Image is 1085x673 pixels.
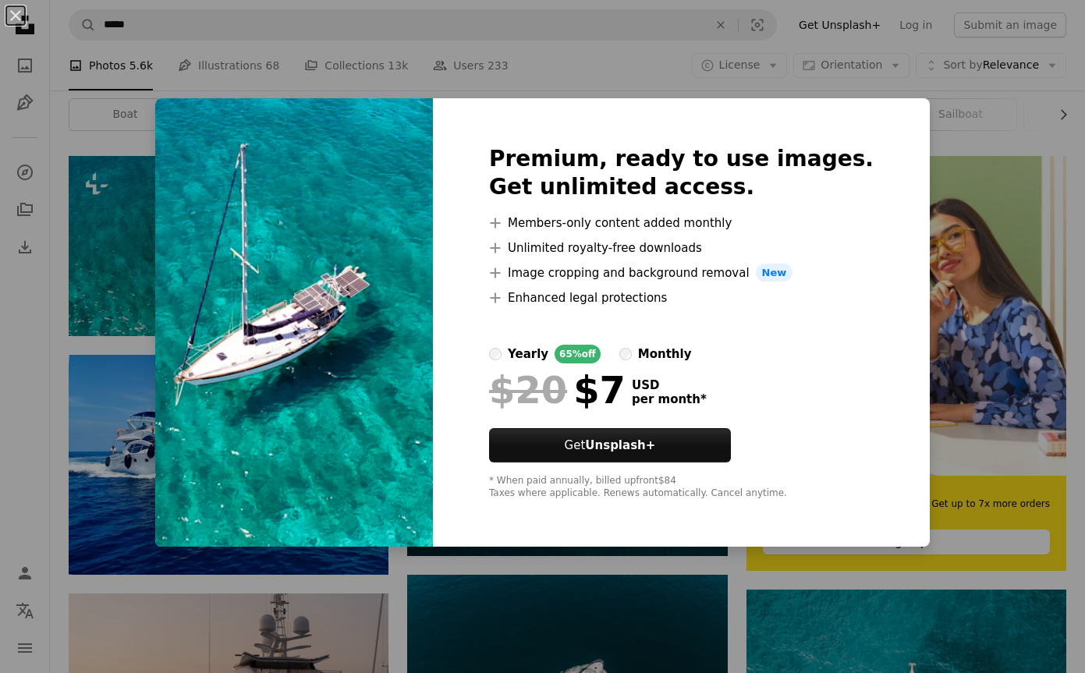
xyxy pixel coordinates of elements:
[638,345,692,363] div: monthly
[489,145,874,201] h2: Premium, ready to use images. Get unlimited access.
[508,345,548,363] div: yearly
[489,475,874,500] div: * When paid annually, billed upfront $84 Taxes where applicable. Renews automatically. Cancel any...
[756,264,793,282] span: New
[489,370,567,410] span: $20
[489,428,731,462] button: GetUnsplash+
[585,438,655,452] strong: Unsplash+
[155,98,433,547] img: premium_photo-1675802755792-a7cfd346b5be
[489,370,626,410] div: $7
[489,214,874,232] li: Members-only content added monthly
[555,345,601,363] div: 65% off
[619,348,632,360] input: monthly
[489,348,502,360] input: yearly65%off
[632,392,707,406] span: per month *
[489,239,874,257] li: Unlimited royalty-free downloads
[632,378,707,392] span: USD
[489,264,874,282] li: Image cropping and background removal
[489,289,874,307] li: Enhanced legal protections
